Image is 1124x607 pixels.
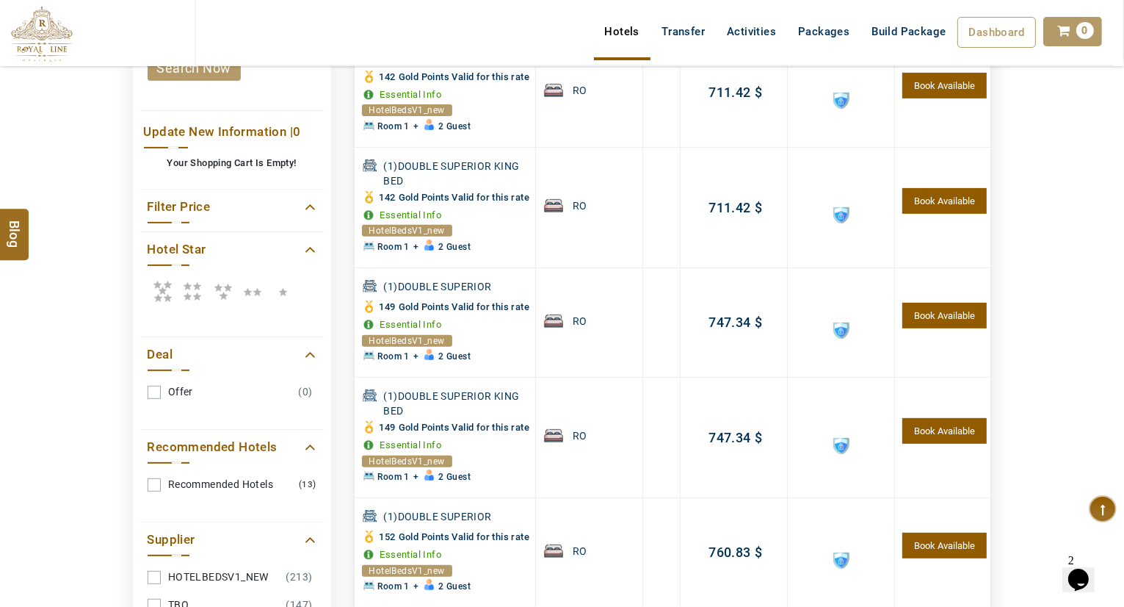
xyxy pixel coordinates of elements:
a: Activities [716,17,787,46]
span: 760.83 [708,545,750,560]
span: $ [751,315,762,330]
a: Deal [148,345,316,364]
span: Room 1 [378,581,410,592]
span: + [413,242,418,252]
span: + [413,581,418,592]
div: HotelBedsV1_new [362,225,452,237]
iframe: chat widget [1062,548,1109,592]
a: 0 [1043,17,1102,46]
a: 1 Units [902,533,986,558]
b: Your Shopping Cart Is Empty! [167,157,296,168]
span: RO [573,198,587,213]
span: $ [751,545,762,560]
span: Room 1 [378,472,410,482]
span: 747.34 [708,315,750,330]
a: Supplier [148,530,316,550]
a: Offer(0) [148,378,316,406]
span: (1)DOUBLE SUPERIOR KING BED [384,159,532,188]
span: RO [573,544,587,558]
a: Update New Information |0 [144,122,320,142]
a: 747.34$ [708,430,762,445]
span: RO [573,428,587,443]
span: Room 1 [378,121,410,132]
a: 1 Units [902,418,986,444]
a: Recommended Hotels [148,437,316,457]
div: HotelBedsV1_new [362,565,452,577]
span: $ [751,430,762,445]
span: (1)DOUBLE SUPERIOR KING BED [384,389,532,418]
span: $ [751,200,762,215]
span: (213) [283,570,316,583]
a: Essential Info [380,209,442,220]
span: Room 1 [378,242,410,252]
div: HotelBedsV1_new [362,104,452,116]
a: 711.42$ [708,200,762,215]
span: 0 [1076,22,1094,39]
span: RO [573,314,587,328]
span: 711.42 [708,200,750,215]
a: Filter Price [148,197,316,217]
a: 1 Units [902,303,986,328]
span: 2 Guest [438,351,471,362]
a: Build Package [860,17,957,46]
a: Essential Info [380,439,442,450]
img: The Royal Line Holidays [11,6,73,62]
span: 2 Guest [438,242,471,252]
span: + [413,351,418,362]
a: Hotel Star [148,240,316,259]
span: Dashboard [969,26,1025,39]
span: (1)DOUBLE SUPERIOR [384,509,532,525]
span: 2 Guest [438,121,471,132]
a: Transfer [650,17,716,46]
a: Essential Info [380,319,442,330]
span: 2 Guest [438,581,471,592]
a: Essential Info [380,549,442,560]
a: Packages [787,17,860,46]
span: 149 [380,301,396,312]
span: 747.34 [708,430,750,445]
span: + [413,121,418,132]
a: HOTELBEDSV1_NEW [148,564,316,591]
span: (1)DOUBLE SUPERIOR [384,279,532,295]
span: Blog [5,220,24,233]
span: 0 [293,124,300,139]
a: Hotels [594,17,650,46]
small: (13) [299,475,316,494]
a: 1 Units [902,188,986,214]
div: HotelBedsV1_new [362,335,452,347]
span: (0) [294,385,316,398]
span: 149 [380,422,396,433]
span: 142 [380,192,396,203]
span: 2 Guest [438,472,471,482]
span: Room 1 [378,351,410,362]
a: 760.83$ [708,545,762,560]
span: + [413,472,418,482]
span: 152 [380,531,396,542]
a: Recommended Hotels(13) [148,471,316,498]
a: 747.34$ [708,315,762,330]
div: HotelBedsV1_new [362,456,452,467]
